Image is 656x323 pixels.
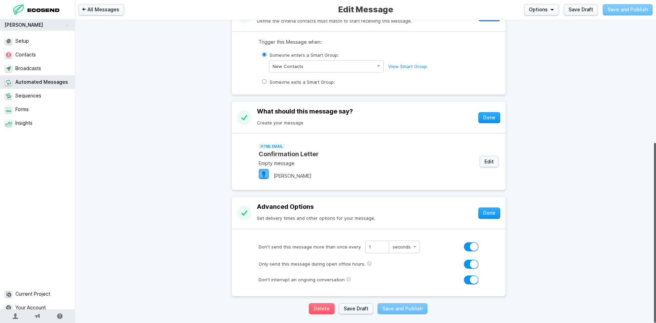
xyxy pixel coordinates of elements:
label: Someone exits a Smart Group: [259,77,498,87]
a: All Messages [79,4,124,15]
label: Someone enters a Smart Group: [259,50,498,60]
p: Trigger this Message when: [259,39,498,45]
div: Define the criteria contacts must match to start receiving this Message. [257,18,474,24]
button: Edit [480,156,498,167]
div: Set delivery times and other options for your message. [257,215,474,221]
div: Create your message [257,120,474,126]
button: Save Draft [339,303,373,314]
h2: Advanced Options [257,203,474,211]
a: View Smart Group [388,64,427,69]
div: Julia D. Kerr [259,169,269,179]
h2: What should this message say? [257,107,474,116]
button: Done [478,207,500,219]
span: HTML Email [259,144,285,149]
select: Trigger this Message when:Someone enters a Smart Group:View Smart GroupSomeone exits a Smart Group: [269,60,384,72]
button: Save Draft [564,4,598,15]
button: Options [524,4,559,15]
span: Options [529,6,548,13]
button: Delete [309,303,334,314]
input: Don't send this message more than once every [365,241,389,253]
div: Don't send this message more than once every [259,241,420,253]
h3: Confirmation Letter [259,150,473,158]
p: [PERSON_NAME] [274,173,312,179]
button: Done [478,112,500,123]
input: Someone enters a Smart Group: [262,52,266,57]
select: Don't send this message more than once every [389,241,420,253]
div: Only send this message during open office hours. [259,261,373,267]
input: Someone exits a Smart Group: [262,79,266,84]
span: Edit Message [335,4,397,15]
div: Don't interrupt an ongoing conversation [259,277,352,283]
p: Empty message [259,160,473,167]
